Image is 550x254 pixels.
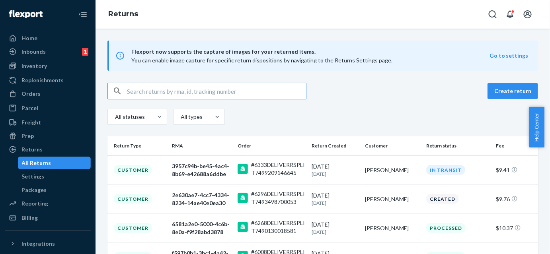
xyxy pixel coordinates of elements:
[312,192,359,206] div: [DATE]
[493,184,538,213] td: $9.76
[362,136,423,155] th: Customer
[169,136,235,155] th: RMA
[21,240,55,248] div: Integrations
[488,83,538,99] button: Create return
[312,200,359,206] p: [DATE]
[172,220,232,236] div: 6581a2e0-5000-4c6b-8e0a-f9f28abd3878
[426,223,466,233] div: Processed
[21,214,38,222] div: Billing
[5,130,91,142] a: Prep
[365,224,420,232] div: [PERSON_NAME]
[251,161,305,177] div: #6333DELIVERRSPLIT7499209146645
[9,10,43,18] img: Flexport logo
[114,223,152,233] div: Customer
[426,165,465,175] div: In Transit
[21,90,41,98] div: Orders
[18,184,91,196] a: Packages
[114,165,152,175] div: Customer
[490,52,529,60] button: Go to settings
[485,6,501,22] button: Open Search Box
[5,116,91,129] a: Freight
[365,195,420,203] div: [PERSON_NAME]
[21,76,64,84] div: Replenishments
[131,47,490,56] span: Flexport now supports the capture of images for your returned items.
[21,34,37,42] div: Home
[234,136,308,155] th: Order
[172,162,232,178] div: 3957c94b-be45-4ac4-8b69-e42688a6ddbe
[5,143,91,156] a: Returns
[21,104,38,112] div: Parcel
[21,62,47,70] div: Inventory
[251,190,305,206] div: #6296DELIVERRSPLIT7493498700053
[502,6,518,22] button: Open notifications
[5,45,91,58] a: Inbounds1
[21,145,43,153] div: Returns
[102,3,144,26] ol: breadcrumbs
[426,194,459,204] div: Created
[21,132,34,140] div: Prep
[493,136,538,155] th: Fee
[312,221,359,235] div: [DATE]
[5,60,91,72] a: Inventory
[312,163,359,177] div: [DATE]
[251,219,305,235] div: #6268DELIVERRSPLIT7490130018581
[21,118,41,126] div: Freight
[520,6,536,22] button: Open account menu
[493,213,538,242] td: $10.37
[82,48,88,56] div: 1
[75,6,91,22] button: Close Navigation
[114,194,152,204] div: Customer
[22,186,47,194] div: Packages
[529,107,544,147] button: Help Center
[312,229,359,235] p: [DATE]
[107,136,169,155] th: Return Type
[181,113,201,121] div: All types
[5,87,91,100] a: Orders
[308,136,362,155] th: Return Created
[18,157,91,169] a: All Returns
[22,173,45,180] div: Settings
[131,57,392,64] span: You can enable image capture for specific return dispositions by navigating to the Returns Settin...
[115,113,144,121] div: All statuses
[5,197,91,210] a: Reporting
[108,10,138,18] a: Returns
[22,159,51,167] div: All Returns
[21,48,46,56] div: Inbounds
[18,170,91,183] a: Settings
[5,211,91,224] a: Billing
[5,32,91,45] a: Home
[5,237,91,250] button: Integrations
[5,74,91,87] a: Replenishments
[5,102,91,114] a: Parcel
[127,83,306,99] input: Search returns by rma, id, tracking number
[21,200,48,207] div: Reporting
[423,136,493,155] th: Return status
[493,155,538,184] td: $9.41
[172,191,232,207] div: 2e630ae7-4cc7-4334-8234-14ae40e0ea30
[365,166,420,174] div: [PERSON_NAME]
[312,171,359,177] p: [DATE]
